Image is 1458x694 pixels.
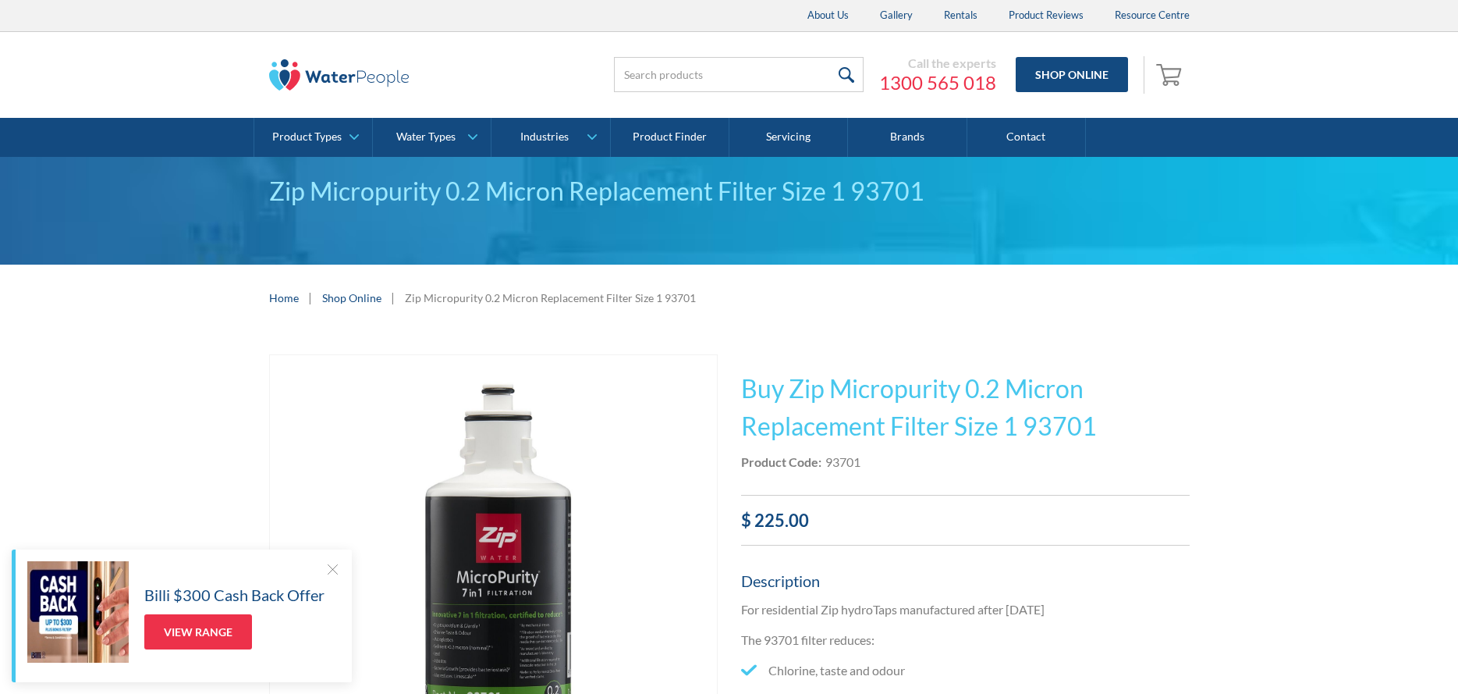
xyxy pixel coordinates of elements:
div: Zip Micropurity 0.2 Micron Replacement Filter Size 1 93701 [405,290,696,306]
div: | [307,288,314,307]
div: Water Types [396,130,456,144]
div: Zip Micropurity 0.2 Micron Replacement Filter Size 1 93701 [269,173,1190,210]
div: Industries [520,130,569,144]
a: Product Finder [611,118,729,157]
iframe: podium webchat widget prompt [1193,448,1458,635]
h5: Billi $300 Cash Back Offer [144,583,325,607]
strong: Product Code: [741,454,821,469]
img: The Water People [269,59,410,91]
h1: Buy Zip Micropurity 0.2 Micron Replacement Filter Size 1 93701 [741,370,1190,445]
div: Product Types [272,130,342,144]
a: Product Types [254,118,372,157]
div: 93701 [825,453,860,472]
p: The 93701 filter reduces: [741,631,1190,650]
iframe: podium webchat widget bubble [1302,616,1458,694]
h5: Description [741,569,1190,593]
a: Industries [491,118,609,157]
div: | [389,288,397,307]
a: Shop Online [322,290,381,306]
img: shopping cart [1156,62,1186,87]
a: Servicing [729,118,848,157]
p: For residential Zip hydroTaps manufactured after [DATE] [741,600,1190,619]
div: Call the experts [879,55,996,71]
a: 1300 565 018 [879,71,996,94]
div: $ 225.00 [741,507,1190,533]
input: Search products [614,57,864,92]
img: Billi $300 Cash Back Offer [27,561,129,663]
a: Water Types [373,118,491,157]
a: Brands [848,118,967,157]
a: Shop Online [1016,57,1128,92]
a: View Range [144,614,252,650]
a: Contact [967,118,1086,157]
a: Home [269,290,299,306]
li: Chlorine, taste and odour [741,661,1190,680]
a: Open empty cart [1152,56,1190,94]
